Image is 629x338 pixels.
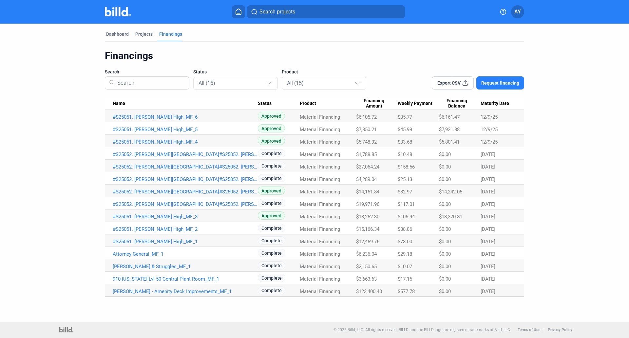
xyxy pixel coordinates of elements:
span: Approved [258,187,285,195]
span: $0.00 [439,176,451,182]
mat-select-trigger: All (15) [199,80,215,86]
span: $10.48 [398,151,412,157]
div: Projects [135,31,153,37]
div: Maturity Date [481,101,516,107]
span: Complete [258,174,285,182]
span: $577.78 [398,288,415,294]
span: Material Financing [300,127,340,132]
span: Material Financing [300,214,340,220]
span: $0.00 [439,164,451,170]
button: Search projects [247,5,405,18]
span: Material Financing [300,264,340,269]
a: #S25052. [PERSON_NAME][GEOGRAPHIC_DATA]#S25052. [PERSON_NAME] Royal ISD STEM_MF_5 [113,151,258,157]
span: [DATE] [481,264,495,269]
span: $5,801.41 [439,139,460,145]
span: [DATE] [481,226,495,232]
span: $45.99 [398,127,412,132]
span: Complete [258,236,285,245]
span: Product [300,101,316,107]
a: #S25051. [PERSON_NAME] High_MF_1 [113,239,258,245]
mat-select-trigger: All (15) [287,80,304,86]
a: #S25052. [PERSON_NAME][GEOGRAPHIC_DATA]#S25052. [PERSON_NAME] Royal ISD STEM_MF_4 [113,164,258,170]
span: Status [258,101,272,107]
span: $14,161.84 [356,189,379,195]
span: Material Financing [300,176,340,182]
span: $6,236.04 [356,251,377,257]
b: Terms of Use [518,328,540,332]
a: #S25052. [PERSON_NAME][GEOGRAPHIC_DATA]#S25052. [PERSON_NAME] Royal ISD STEM_MF_1 [113,201,258,207]
span: $0.00 [439,288,451,294]
span: $17.15 [398,276,412,282]
div: Weekly Payment [398,101,439,107]
span: [DATE] [481,288,495,294]
span: Material Financing [300,239,340,245]
span: Export CSV [437,80,461,86]
span: Approved [258,211,285,220]
span: $0.00 [439,276,451,282]
span: Material Financing [300,276,340,282]
span: $12,459.76 [356,239,379,245]
div: Name [113,101,258,107]
span: Search [105,69,119,75]
span: Complete [258,249,285,257]
span: [DATE] [481,151,495,157]
span: Status [193,69,207,75]
span: $3,663.63 [356,276,377,282]
input: Search [115,74,185,91]
img: Billd Company Logo [105,7,131,16]
span: $29.18 [398,251,412,257]
span: Financing Amount [356,98,392,109]
span: Material Financing [300,189,340,195]
div: Financings [159,31,182,37]
span: $0.00 [439,251,451,257]
a: #S25051. [PERSON_NAME] High_MF_3 [113,214,258,220]
span: $33.68 [398,139,412,145]
span: [DATE] [481,176,495,182]
a: 910 [US_STATE]-Lvl 50 Central Plant Room_MF_1 [113,276,258,282]
span: $1,788.85 [356,151,377,157]
div: Financing Amount [356,98,398,109]
a: #S25052. [PERSON_NAME][GEOGRAPHIC_DATA]#S25052. [PERSON_NAME] Royal ISD STEM_MF_2 [113,189,258,195]
span: 12/9/25 [481,139,498,145]
span: Complete [258,199,285,207]
span: Complete [258,274,285,282]
span: Product [282,69,298,75]
span: Material Financing [300,201,340,207]
span: $82.97 [398,189,412,195]
span: Search projects [259,8,295,16]
a: #S25051. [PERSON_NAME] High_MF_6 [113,114,258,120]
span: $2,150.65 [356,264,377,269]
span: Complete [258,162,285,170]
span: $18,370.81 [439,214,462,220]
span: $158.56 [398,164,415,170]
span: Approved [258,112,285,120]
span: $123,400.40 [356,288,382,294]
button: Export CSV [432,76,474,89]
span: Financing Balance [439,98,475,109]
span: Complete [258,224,285,232]
span: Name [113,101,125,107]
span: Material Financing [300,164,340,170]
a: #S25052. [PERSON_NAME][GEOGRAPHIC_DATA]#S25052. [PERSON_NAME] Royal ISD STEM_MF_3 [113,176,258,182]
span: Complete [258,286,285,294]
span: $25.13 [398,176,412,182]
span: $0.00 [439,201,451,207]
span: Complete [258,261,285,269]
span: Material Financing [300,288,340,294]
span: [DATE] [481,276,495,282]
span: [DATE] [481,164,495,170]
span: $73.00 [398,239,412,245]
span: [DATE] [481,239,495,245]
span: $7,850.21 [356,127,377,132]
div: Product [300,101,356,107]
div: Status [258,101,300,107]
span: $19,971.96 [356,201,379,207]
span: [DATE] [481,251,495,257]
a: #S25051. [PERSON_NAME] High_MF_4 [113,139,258,145]
span: $117.01 [398,201,415,207]
span: $35.77 [398,114,412,120]
div: Financing Balance [439,98,481,109]
span: Material Financing [300,114,340,120]
b: Privacy Policy [548,328,572,332]
span: $15,166.34 [356,226,379,232]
